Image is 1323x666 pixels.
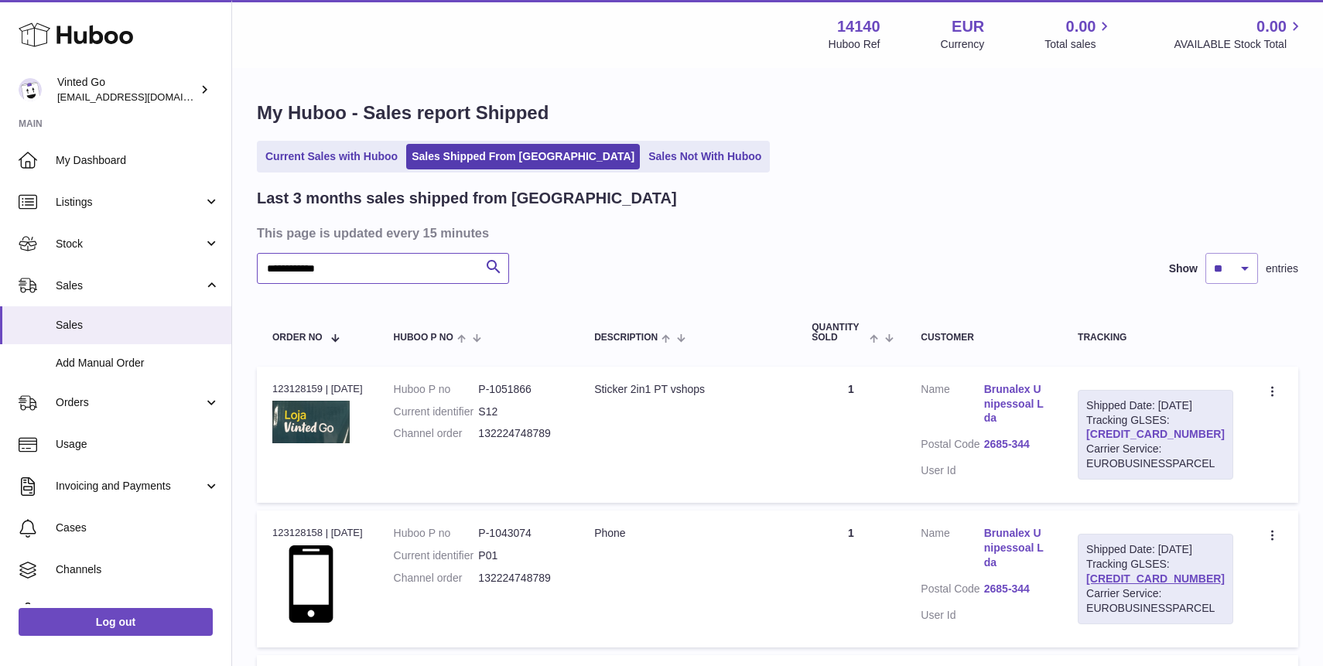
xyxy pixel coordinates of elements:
[1078,534,1233,623] div: Tracking GLSES:
[1044,16,1113,52] a: 0.00 Total sales
[56,521,220,535] span: Cases
[1086,542,1225,557] div: Shipped Date: [DATE]
[394,426,479,441] dt: Channel order
[394,333,453,343] span: Huboo P no
[921,382,983,430] dt: Name
[394,571,479,586] dt: Channel order
[952,16,984,37] strong: EUR
[478,526,563,541] dd: P-1043074
[19,78,42,101] img: giedre.bartusyte@vinted.com
[394,548,479,563] dt: Current identifier
[921,463,983,478] dt: User Id
[478,426,563,441] dd: 132224748789
[1066,16,1096,37] span: 0.00
[257,101,1298,125] h1: My Huboo - Sales report Shipped
[594,333,658,343] span: Description
[1086,586,1225,616] div: Carrier Service: EUROBUSINESSPARCEL
[272,382,363,396] div: 123128159 | [DATE]
[1086,428,1225,440] a: [CREDIT_CARD_NUMBER]
[272,333,323,343] span: Order No
[272,545,350,623] img: 141401752071717.png
[56,318,220,333] span: Sales
[478,548,563,563] dd: P01
[56,195,203,210] span: Listings
[941,37,985,52] div: Currency
[394,382,479,397] dt: Huboo P no
[57,75,197,104] div: Vinted Go
[1086,442,1225,471] div: Carrier Service: EUROBUSINESSPARCEL
[394,405,479,419] dt: Current identifier
[56,437,220,452] span: Usage
[478,571,563,586] dd: 132224748789
[1044,37,1113,52] span: Total sales
[394,526,479,541] dt: Huboo P no
[56,356,220,371] span: Add Manual Order
[1086,572,1225,585] a: [CREDIT_CARD_NUMBER]
[796,511,905,647] td: 1
[272,401,350,442] img: 141401753105784.jpeg
[796,367,905,503] td: 1
[272,526,363,540] div: 123128158 | [DATE]
[257,224,1294,241] h3: This page is updated every 15 minutes
[1078,390,1233,480] div: Tracking GLSES:
[921,437,983,456] dt: Postal Code
[921,608,983,623] dt: User Id
[56,237,203,251] span: Stock
[921,333,1047,343] div: Customer
[812,323,866,343] span: Quantity Sold
[1169,261,1198,276] label: Show
[257,188,677,209] h2: Last 3 months sales shipped from [GEOGRAPHIC_DATA]
[1256,16,1287,37] span: 0.00
[478,382,563,397] dd: P-1051866
[643,144,767,169] a: Sales Not With Huboo
[594,526,781,541] div: Phone
[594,382,781,397] div: Sticker 2in1 PT vshops
[56,562,220,577] span: Channels
[19,608,213,636] a: Log out
[921,526,983,574] dt: Name
[478,405,563,419] dd: S12
[56,479,203,494] span: Invoicing and Payments
[260,144,403,169] a: Current Sales with Huboo
[56,395,203,410] span: Orders
[921,582,983,600] dt: Postal Code
[984,582,1047,596] a: 2685-344
[984,382,1047,426] a: Brunalex Unipessoal Lda
[1174,37,1304,52] span: AVAILABLE Stock Total
[57,91,227,103] span: [EMAIL_ADDRESS][DOMAIN_NAME]
[1078,333,1233,343] div: Tracking
[1086,398,1225,413] div: Shipped Date: [DATE]
[56,153,220,168] span: My Dashboard
[984,526,1047,570] a: Brunalex Unipessoal Lda
[1174,16,1304,52] a: 0.00 AVAILABLE Stock Total
[1266,261,1298,276] span: entries
[406,144,640,169] a: Sales Shipped From [GEOGRAPHIC_DATA]
[829,37,880,52] div: Huboo Ref
[56,278,203,293] span: Sales
[984,437,1047,452] a: 2685-344
[837,16,880,37] strong: 14140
